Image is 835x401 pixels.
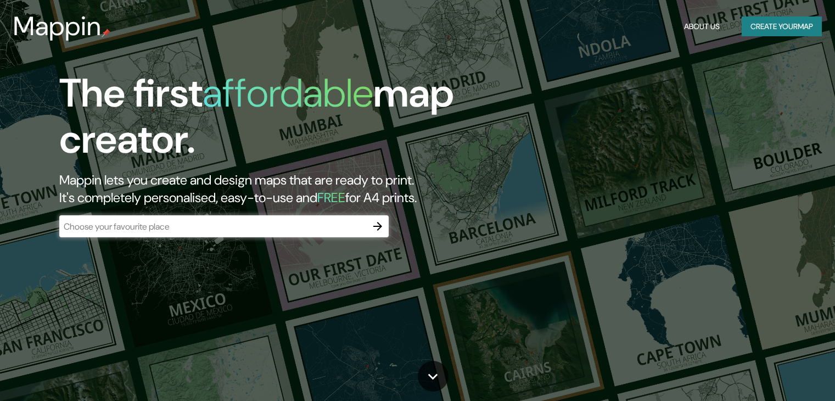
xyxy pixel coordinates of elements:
h5: FREE [317,189,345,206]
h1: affordable [203,68,373,119]
button: About Us [680,16,724,37]
input: Choose your favourite place [59,220,367,233]
h2: Mappin lets you create and design maps that are ready to print. It's completely personalised, eas... [59,171,477,207]
img: mappin-pin [102,29,110,37]
button: Create yourmap [742,16,822,37]
iframe: Help widget launcher [737,358,823,389]
h1: The first map creator. [59,70,477,171]
h3: Mappin [13,11,102,42]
